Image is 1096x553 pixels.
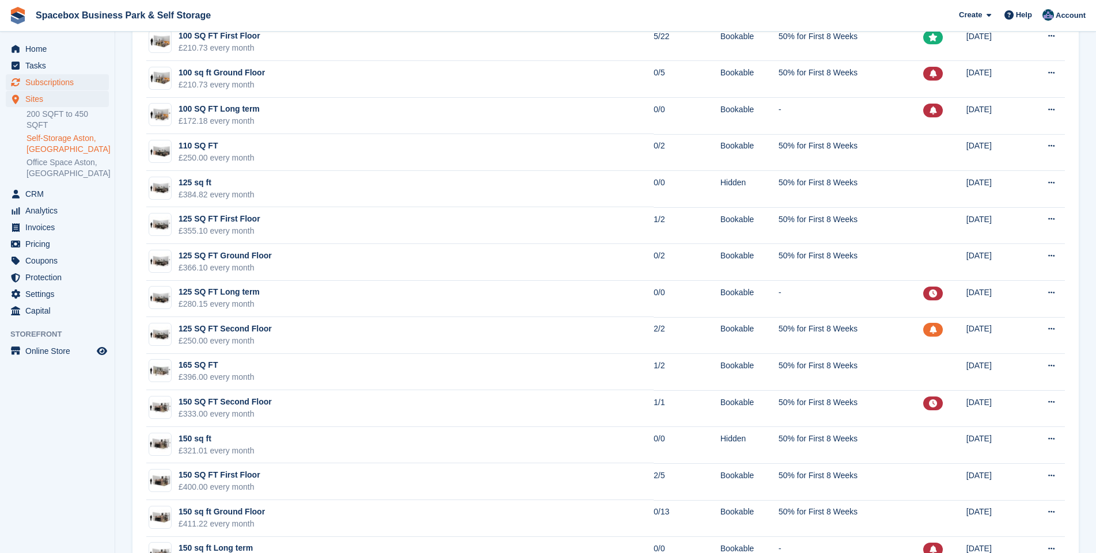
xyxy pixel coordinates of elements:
td: Bookable [720,354,779,391]
td: Bookable [720,500,779,537]
img: 125-sqft-unit.jpg [149,180,171,196]
a: menu [6,91,109,107]
div: £411.22 every month [179,518,265,530]
span: Create [959,9,982,21]
a: menu [6,74,109,90]
td: [DATE] [966,281,1023,318]
td: 2/5 [654,463,720,500]
td: Bookable [720,134,779,171]
a: Spacebox Business Park & Self Storage [31,6,215,25]
td: Bookable [720,24,779,61]
img: 175-sqft-unit.jpg [149,363,171,379]
td: 0/5 [654,61,720,98]
div: £250.00 every month [179,335,272,347]
td: 50% for First 8 Weeks [779,463,923,500]
a: menu [6,286,109,302]
span: Home [25,41,94,57]
img: 125-sqft-unit.jpg [149,216,171,233]
a: menu [6,58,109,74]
img: 150.jpg [149,436,171,452]
td: - [779,98,923,135]
div: £366.10 every month [179,262,272,274]
td: 50% for First 8 Weeks [779,171,923,208]
div: £280.15 every month [179,298,260,310]
td: 50% for First 8 Weeks [779,427,923,464]
td: 0/2 [654,244,720,281]
td: 1/2 [654,354,720,391]
div: 150 SQ FT First Floor [179,469,260,481]
td: Bookable [720,244,779,281]
div: 150 sq ft [179,433,255,445]
div: £321.01 every month [179,445,255,457]
td: 0/13 [654,500,720,537]
td: 2/2 [654,317,720,354]
span: Coupons [25,253,94,269]
img: 150-sqft-unit.jpg [149,399,171,416]
a: menu [6,269,109,285]
img: Daud [1042,9,1054,21]
td: 1/1 [654,390,720,427]
div: £250.00 every month [179,152,255,164]
span: Help [1016,9,1032,21]
a: menu [6,303,109,319]
span: Storefront [10,329,115,340]
td: Hidden [720,171,779,208]
a: menu [6,253,109,269]
td: Hidden [720,427,779,464]
span: Capital [25,303,94,319]
div: £396.00 every month [179,371,255,383]
div: 165 SQ FT [179,359,255,371]
span: CRM [25,186,94,202]
span: Invoices [25,219,94,235]
td: - [779,281,923,318]
img: 100-sqft-unit.jpg [149,70,171,86]
td: [DATE] [966,134,1023,171]
a: menu [6,186,109,202]
td: [DATE] [966,390,1023,427]
td: 0/2 [654,134,720,171]
a: Office Space Aston, [GEOGRAPHIC_DATA] [26,157,109,179]
div: £384.82 every month [179,189,255,201]
div: £210.73 every month [179,79,265,91]
a: Preview store [95,344,109,358]
img: 150-sqft-unit.jpg [149,509,171,526]
td: Bookable [720,61,779,98]
span: Protection [25,269,94,285]
span: Subscriptions [25,74,94,90]
span: Sites [25,91,94,107]
div: £333.00 every month [179,408,272,420]
img: 125-sqft-unit.jpg [149,143,171,160]
a: menu [6,343,109,359]
td: [DATE] [966,500,1023,537]
span: Pricing [25,236,94,252]
div: £172.18 every month [179,115,260,127]
img: 100-sqft-unit.jpg [149,33,171,50]
td: [DATE] [966,171,1023,208]
td: [DATE] [966,463,1023,500]
a: 200 SQFT to 450 SQFT [26,109,109,131]
span: Account [1056,10,1086,21]
td: 50% for First 8 Weeks [779,244,923,281]
td: 50% for First 8 Weeks [779,354,923,391]
div: 100 SQ FT Long term [179,103,260,115]
td: 1/2 [654,207,720,244]
td: 50% for First 8 Weeks [779,207,923,244]
img: stora-icon-8386f47178a22dfd0bd8f6a31ec36ba5ce8667c1dd55bd0f319d3a0aa187defe.svg [9,7,26,24]
td: [DATE] [966,244,1023,281]
div: 125 SQ FT Ground Floor [179,250,272,262]
a: menu [6,236,109,252]
td: [DATE] [966,317,1023,354]
span: Settings [25,286,94,302]
div: 150 sq ft Ground Floor [179,506,265,518]
td: 0/0 [654,171,720,208]
img: 125-sqft-unit%20(2).jpg [149,326,171,343]
td: 0/0 [654,427,720,464]
div: 125 sq ft [179,177,255,189]
a: menu [6,41,109,57]
a: Self-Storage Aston, [GEOGRAPHIC_DATA] [26,133,109,155]
div: 125 SQ FT Second Floor [179,323,272,335]
div: 125 SQ FT First Floor [179,213,260,225]
td: [DATE] [966,98,1023,135]
td: 0/0 [654,98,720,135]
td: 50% for First 8 Weeks [779,500,923,537]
